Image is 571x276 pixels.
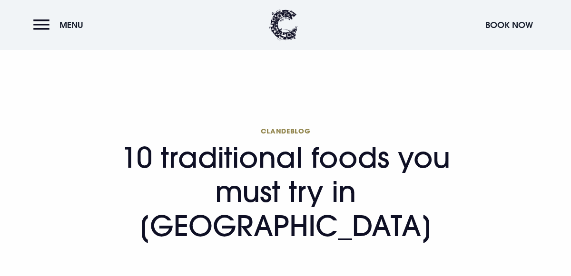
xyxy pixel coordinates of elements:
button: Book Now [481,15,538,35]
button: Menu [33,15,88,35]
span: Menu [59,19,83,30]
img: Clandeboye Lodge [269,10,298,40]
span: Clandeblog [105,126,466,135]
h1: 10 traditional foods you must try in [GEOGRAPHIC_DATA] [105,126,466,243]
